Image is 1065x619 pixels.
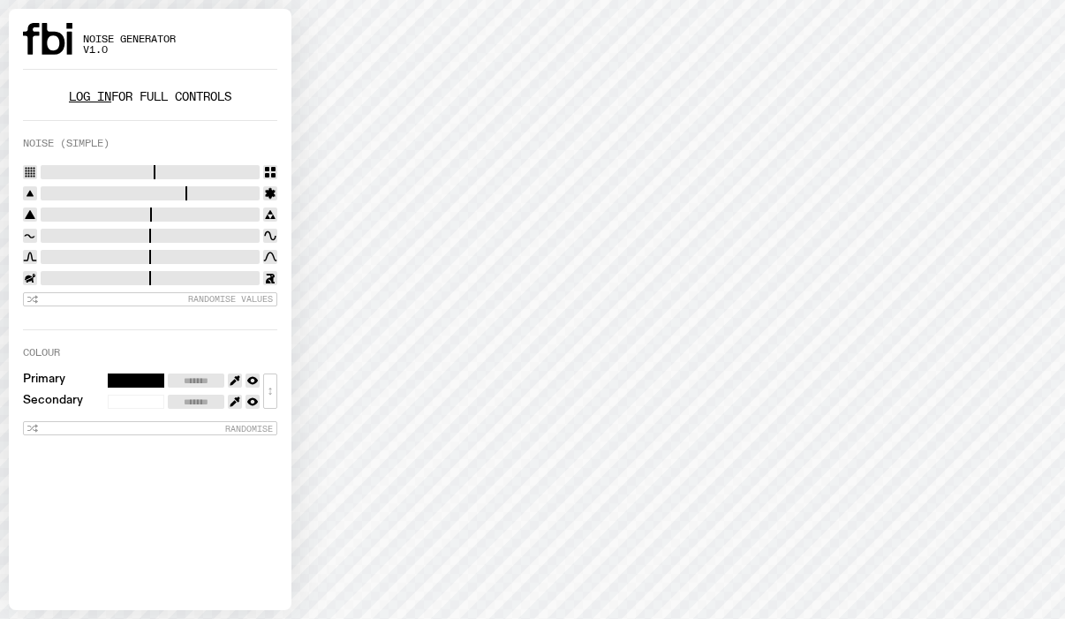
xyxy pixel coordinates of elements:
[23,395,83,409] label: Secondary
[23,374,65,388] label: Primary
[69,88,111,105] a: Log in
[23,348,60,358] label: Colour
[23,292,277,306] button: Randomise Values
[23,91,277,102] p: for full controls
[225,424,273,434] span: Randomise
[83,45,176,55] span: v1.0
[188,294,273,304] span: Randomise Values
[23,139,110,148] label: Noise (Simple)
[83,34,176,44] span: Noise Generator
[23,421,277,435] button: Randomise
[263,374,277,409] button: ↕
